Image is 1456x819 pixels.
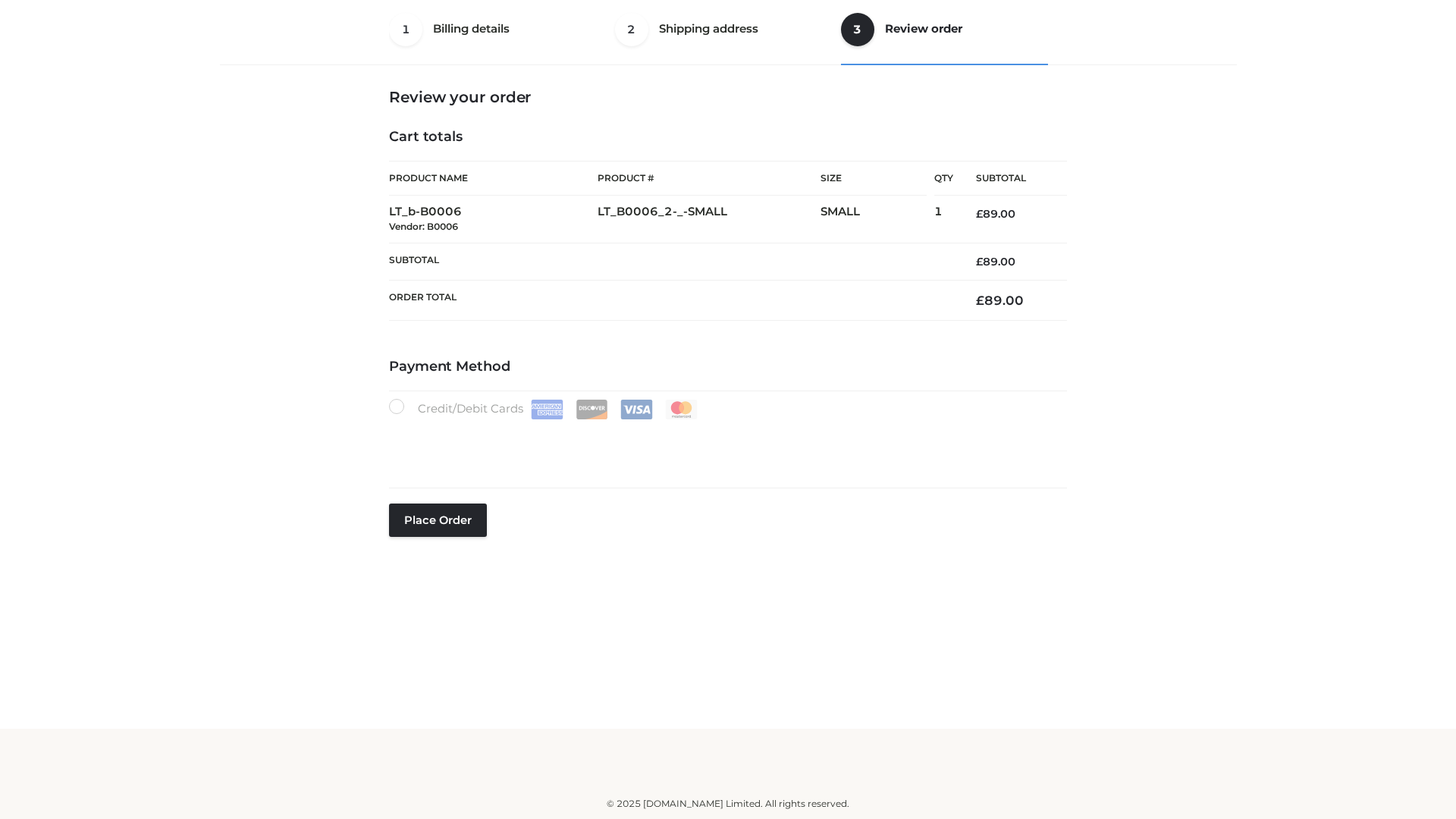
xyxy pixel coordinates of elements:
td: SMALL [821,196,934,243]
bdi: 89.00 [976,255,1015,268]
th: Subtotal [389,243,953,280]
td: LT_b-B0006 [389,196,598,243]
h4: Payment Method [389,359,1067,375]
img: Discover [576,400,608,419]
img: Amex [531,400,563,419]
td: LT_B0006_2-_-SMALL [598,196,821,243]
th: Qty [934,161,953,196]
img: Visa [620,400,653,419]
th: Product # [598,161,821,196]
div: © 2025 [DOMAIN_NAME] Limited. All rights reserved. [225,796,1231,811]
h4: Cart totals [389,129,1067,146]
button: Place order [389,504,487,537]
span: £ [976,293,984,308]
span: £ [976,207,983,221]
img: Mastercard [665,400,698,419]
small: Vendor: B0006 [389,221,458,232]
bdi: 89.00 [976,207,1015,221]
td: 1 [934,196,953,243]
label: Credit/Debit Cards [389,399,699,419]
th: Size [821,162,927,196]
th: Order Total [389,281,953,321]
h3: Review your order [389,88,1067,106]
iframe: Secure payment input frame [386,416,1064,472]
span: £ [976,255,983,268]
bdi: 89.00 [976,293,1024,308]
th: Subtotal [953,162,1067,196]
th: Product Name [389,161,598,196]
